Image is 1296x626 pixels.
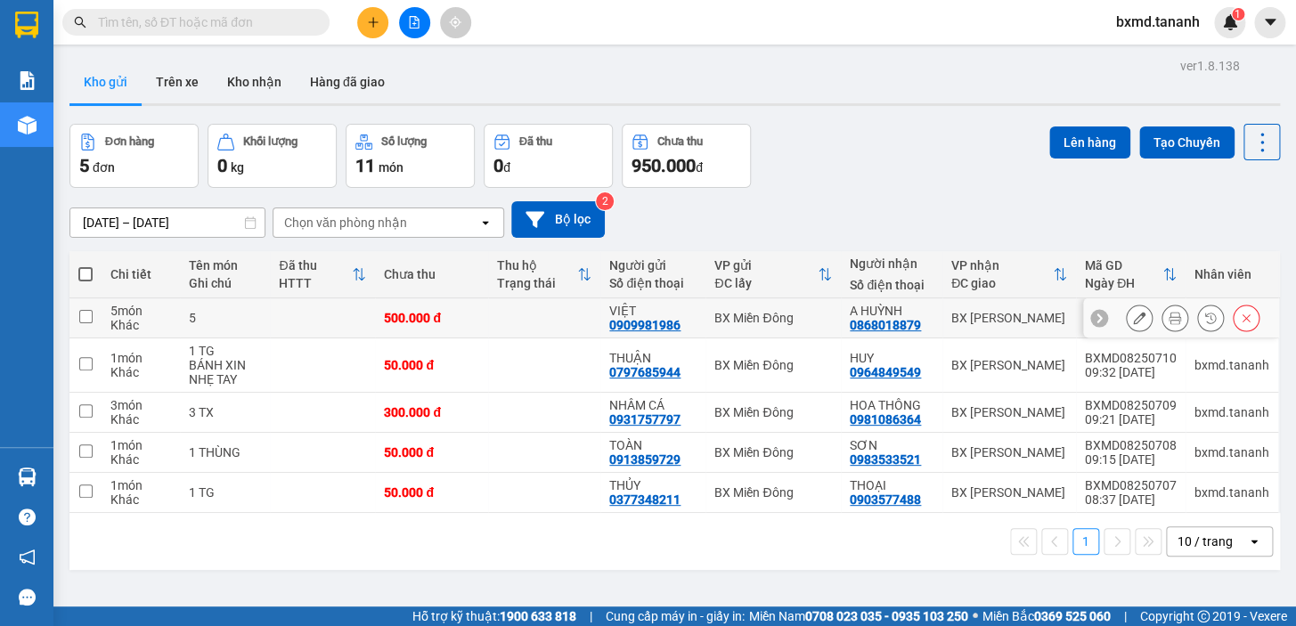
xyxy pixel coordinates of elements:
div: 0909981986 [609,318,681,332]
div: 0903577488 [850,492,921,507]
div: Chi tiết [110,267,171,281]
div: Đã thu [519,135,552,148]
div: bxmd.tananh [1194,485,1269,500]
img: warehouse-icon [18,116,37,134]
div: Ghi chú [189,276,261,290]
svg: open [1247,534,1261,549]
div: 0964849549 [850,365,921,379]
div: 50.000 đ [384,445,478,459]
div: 10 / trang [1178,533,1233,550]
button: Bộ lọc [511,201,605,238]
button: file-add [399,7,430,38]
div: Mã GD [1085,258,1162,272]
div: 1 TG [189,485,261,500]
div: Người gửi [609,258,697,272]
div: BX Miền Đông [714,311,832,325]
span: Miền Bắc [982,606,1111,626]
div: BXMD08250708 [1085,438,1177,452]
button: Kho gửi [69,61,142,103]
div: THOẠI [850,478,933,492]
span: copyright [1197,610,1210,622]
div: 09:32 [DATE] [1085,365,1177,379]
div: BXMD08250710 [1085,351,1177,365]
div: 50.000 đ [384,485,478,500]
span: 0 [493,155,503,176]
div: HUY [850,351,933,365]
div: Khác [110,492,171,507]
span: notification [19,549,36,565]
div: BXMD08250707 [1085,478,1177,492]
span: 950.000 [632,155,696,176]
div: BÁNH XIN NHẸ TAY [189,358,261,386]
th: Toggle SortBy [270,251,375,298]
div: 5 [189,311,261,325]
button: 1 [1072,528,1099,555]
div: bxmd.tananh [1194,358,1269,372]
svg: open [478,215,493,230]
div: 3 TX [189,405,261,419]
div: THUẬN [609,351,697,365]
span: đơn [93,160,115,175]
button: Tạo Chuyến [1139,126,1235,159]
img: solution-icon [18,71,37,90]
sup: 1 [1232,8,1244,20]
div: Số lượng [381,135,427,148]
div: 300.000 đ [384,405,478,419]
button: Đã thu0đ [484,124,613,188]
button: Trên xe [142,61,213,103]
div: Người nhận [850,256,933,271]
div: A HUỲNH [850,304,933,318]
span: question-circle [19,508,36,525]
div: Khác [110,318,171,332]
div: 08:37 [DATE] [1085,492,1177,507]
div: 1 món [110,438,171,452]
div: Khối lượng [243,135,298,148]
span: Hỗ trợ kỹ thuật: [412,606,576,626]
span: search [74,16,86,28]
div: 0868018879 [850,318,921,332]
div: 0913859729 [609,452,681,467]
div: VP gửi [714,258,818,272]
button: plus [357,7,388,38]
button: Kho nhận [213,61,296,103]
button: Lên hàng [1049,126,1130,159]
div: 5 món [110,304,171,318]
span: | [1124,606,1127,626]
div: Tên món [189,258,261,272]
div: 50.000 đ [384,358,478,372]
span: đ [696,160,703,175]
span: | [590,606,592,626]
div: 0931757797 [609,412,681,427]
img: logo-vxr [15,12,38,38]
div: Thu hộ [497,258,577,272]
th: Toggle SortBy [1076,251,1186,298]
div: Trạng thái [497,276,577,290]
img: warehouse-icon [18,467,37,486]
div: 1 món [110,351,171,365]
input: Select a date range. [70,208,265,237]
strong: 0369 525 060 [1034,609,1111,623]
div: Số điện thoại [609,276,697,290]
span: aim [449,16,461,28]
div: BX [PERSON_NAME] [951,311,1067,325]
div: Số điện thoại [850,278,933,292]
div: BX Miền Đông [714,485,832,500]
div: 09:21 [DATE] [1085,412,1177,427]
div: Chưa thu [384,267,478,281]
div: BX [PERSON_NAME] [951,358,1067,372]
div: Khác [110,365,171,379]
span: file-add [408,16,420,28]
div: Khác [110,452,171,467]
button: caret-down [1254,7,1285,38]
div: ver 1.8.138 [1180,56,1240,76]
div: HTTT [279,276,352,290]
div: Nhân viên [1194,267,1269,281]
th: Toggle SortBy [488,251,600,298]
div: BX [PERSON_NAME] [951,485,1067,500]
div: BX [PERSON_NAME] [951,405,1067,419]
strong: 1900 633 818 [500,609,576,623]
div: Khác [110,412,171,427]
span: Miền Nam [749,606,968,626]
div: Ngày ĐH [1085,276,1162,290]
div: HOA THÔNG [850,398,933,412]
